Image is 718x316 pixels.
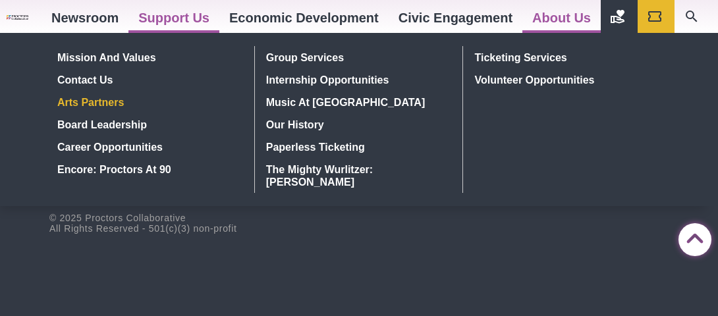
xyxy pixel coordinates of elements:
[7,15,41,20] img: Proctors logo
[52,46,244,68] a: Mission and Values
[261,46,453,68] a: Group Services
[52,68,244,91] a: Contact Us
[261,91,453,113] a: Music at [GEOGRAPHIC_DATA]
[52,136,244,158] a: Career Opportunities
[52,113,244,136] a: Board Leadership
[261,113,453,136] a: Our history
[52,158,244,180] a: Encore: Proctors at 90
[261,136,453,158] a: Paperless Ticketing
[52,91,244,113] a: Arts Partners
[261,158,453,193] a: The Mighty Wurlitzer: [PERSON_NAME]
[261,68,453,91] a: Internship Opportunities
[470,68,662,91] a: Volunteer Opportunities
[470,46,662,68] a: Ticketing Services
[678,224,705,250] a: Back to Top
